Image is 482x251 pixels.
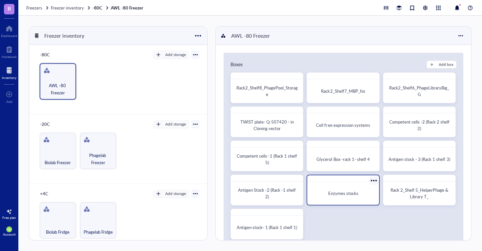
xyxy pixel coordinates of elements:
span: Antigen stock- 1 (Rack 1 shelf 1) [237,224,297,230]
span: Phagelab Fridge [84,228,113,236]
button: Add storage [153,190,189,198]
span: Freezer inventory [51,5,84,11]
button: Add storage [153,51,189,59]
span: TWIST plate- Q-507420 - in Cloning vector [240,119,295,131]
a: Freezer inventory [51,5,91,11]
a: -80CAWL -80 Freezer [92,5,145,11]
div: Boxes [231,61,243,68]
a: Notebook [2,44,17,59]
div: Add storage [165,121,186,127]
span: Competent cells -2 (Rack 2 shelf 2) [389,119,451,131]
span: Antigen Stock -2 (Rack -1 shelf 2) [238,187,297,200]
span: Antigen stock - 3 (Rack 1 shelf 3) [389,156,450,162]
span: Biolab Freezer [45,159,71,166]
span: Rack2_Shelf7_MBP_his [321,88,365,94]
div: Add [6,100,12,104]
span: Rack 2_Shelf 5_HelperPhage & Library T_ [391,187,449,200]
div: AWL -80 Freezer [228,30,273,41]
div: Add storage [165,52,186,58]
div: +4C [37,189,76,198]
div: Free plan [2,216,16,220]
a: Freezers [26,5,50,11]
span: Freezers [26,5,42,11]
div: Inventory [2,76,16,80]
div: -20C [37,120,76,129]
div: -80C [37,50,76,59]
span: Enzymes stocks [328,190,358,196]
div: Notebook [2,55,17,59]
span: Phagelab Freezer [83,152,113,166]
div: Add box [439,62,453,68]
span: B [8,4,11,12]
span: AWL -80 Freezer [43,82,73,96]
div: Freezer inventory [41,30,87,41]
span: Rack2_Shelf6_PhageLibraryBig_G [389,85,449,97]
span: Cell free expression systems [316,122,370,128]
span: Glycerol Box -rack 1- shelf 4 [316,156,370,162]
span: Biolab Fridge [46,228,70,236]
a: Dashboard [1,23,17,38]
span: Rack2_Shelf8_PhagePool_Storage [236,85,298,97]
button: Add storage [153,120,189,128]
div: Add storage [165,191,186,197]
button: Add box [427,61,456,68]
a: Inventory [2,65,16,80]
div: Dashboard [1,34,17,38]
span: IA [8,227,11,231]
span: Competent cells -1 (Rack 1 shelf 5) [237,153,298,165]
div: Account [3,232,16,236]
